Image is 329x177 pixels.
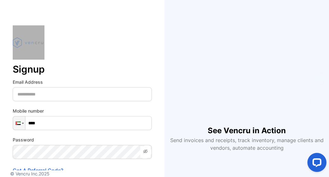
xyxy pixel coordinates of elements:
label: Mobile number [13,108,152,114]
p: Send invoices and receipts, track inventory, manage clients and vendors, automate accounting [164,136,329,152]
img: vencru logo [13,25,44,60]
iframe: LiveChat chat widget [302,150,329,177]
p: Signup [13,62,152,77]
div: United Arab Emirates: + 971 [13,116,25,130]
p: Got A Referral Code? [13,167,152,174]
h1: See Vencru in Action [208,115,286,136]
label: Password [13,136,152,143]
label: Email Address [13,79,152,85]
iframe: YouTube video player [181,25,312,115]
